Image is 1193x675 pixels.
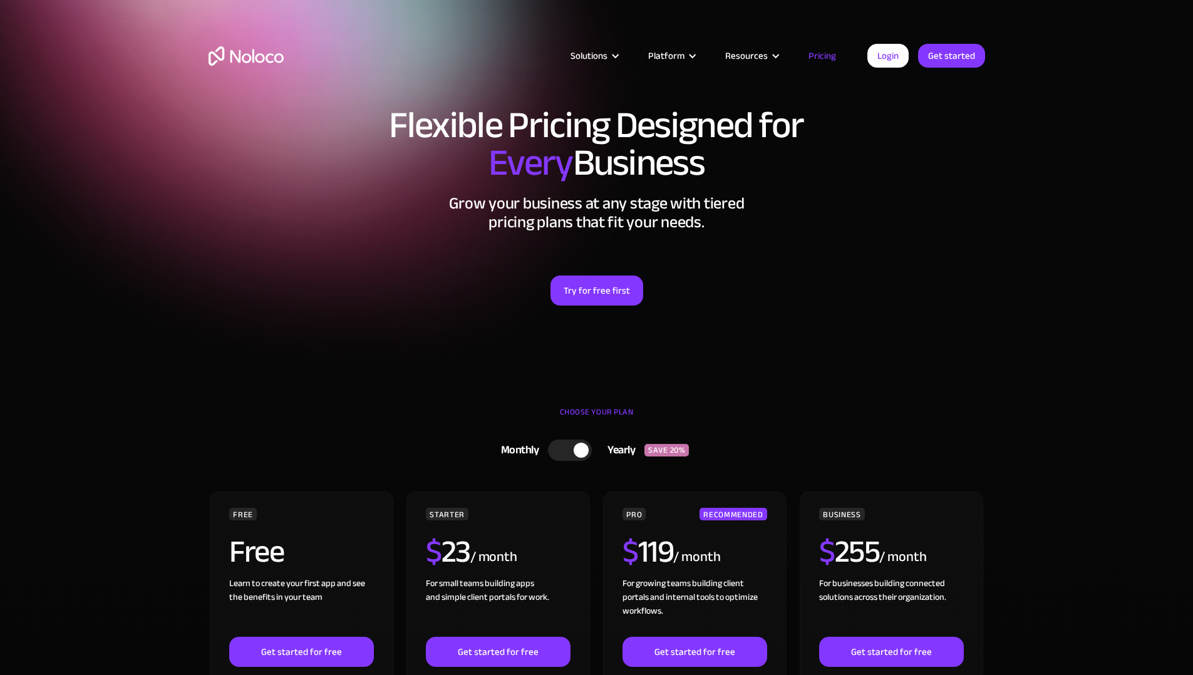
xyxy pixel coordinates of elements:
[918,44,985,68] a: Get started
[426,536,470,567] h2: 23
[485,441,549,460] div: Monthly
[879,547,926,567] div: / month
[725,48,768,64] div: Resources
[229,577,373,637] div: Learn to create your first app and see the benefits in your team ‍
[793,48,852,64] a: Pricing
[622,577,767,637] div: For growing teams building client portals and internal tools to optimize workflows.
[819,536,879,567] h2: 255
[229,637,373,667] a: Get started for free
[426,508,468,520] div: STARTER
[555,48,633,64] div: Solutions
[209,403,985,434] div: CHOOSE YOUR PLAN
[426,637,570,667] a: Get started for free
[710,48,793,64] div: Resources
[622,536,673,567] h2: 119
[592,441,644,460] div: Yearly
[209,194,985,232] h2: Grow your business at any stage with tiered pricing plans that fit your needs.
[622,637,767,667] a: Get started for free
[209,46,284,66] a: home
[426,522,442,581] span: $
[229,536,284,567] h2: Free
[819,577,963,637] div: For businesses building connected solutions across their organization. ‍
[673,547,720,567] div: / month
[229,508,257,520] div: FREE
[426,577,570,637] div: For small teams building apps and simple client portals for work. ‍
[633,48,710,64] div: Platform
[644,444,689,456] div: SAVE 20%
[819,522,835,581] span: $
[209,106,985,182] h1: Flexible Pricing Designed for Business
[867,44,909,68] a: Login
[571,48,607,64] div: Solutions
[648,48,684,64] div: Platform
[700,508,767,520] div: RECOMMENDED
[819,637,963,667] a: Get started for free
[488,128,573,198] span: Every
[622,508,646,520] div: PRO
[819,508,864,520] div: BUSINESS
[470,547,517,567] div: / month
[622,522,638,581] span: $
[550,276,643,306] a: Try for free first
